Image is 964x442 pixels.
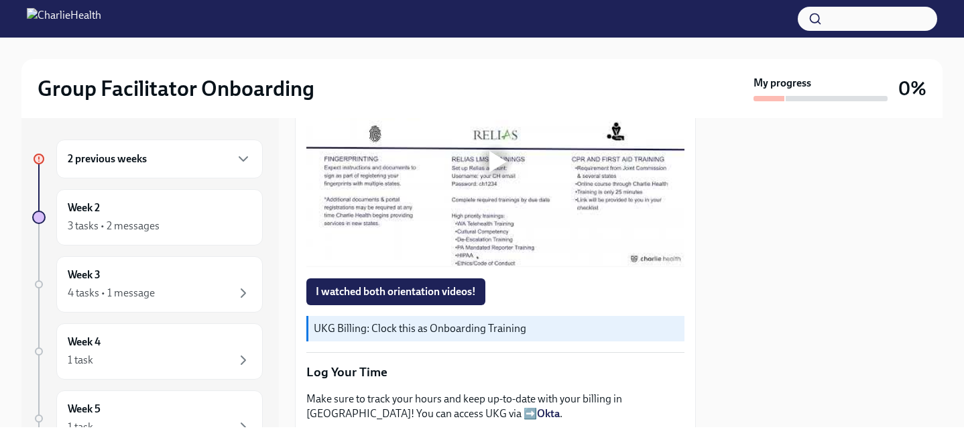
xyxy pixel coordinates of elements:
[68,402,101,417] h6: Week 5
[32,323,263,380] a: Week 41 task
[306,392,684,421] p: Make sure to track your hours and keep up-to-date with your billing in [GEOGRAPHIC_DATA]! You can...
[68,420,93,435] div: 1 task
[38,75,314,102] h2: Group Facilitator Onboarding
[32,256,263,313] a: Week 34 tasks • 1 message
[68,286,155,300] div: 4 tasks • 1 message
[754,76,811,91] strong: My progress
[306,364,684,381] p: Log Your Time
[32,189,263,245] a: Week 23 tasks • 2 messages
[68,201,100,215] h6: Week 2
[898,76,926,101] h3: 0%
[68,353,93,368] div: 1 task
[537,407,560,420] a: Okta
[68,219,160,233] div: 3 tasks • 2 messages
[27,8,101,30] img: CharlieHealth
[316,285,476,298] span: I watched both orientation videos!
[314,321,679,336] p: UKG Billing: Clock this as Onboarding Training
[56,140,263,178] div: 2 previous weeks
[306,278,485,305] button: I watched both orientation videos!
[68,268,101,282] h6: Week 3
[68,335,101,349] h6: Week 4
[68,152,147,166] h6: 2 previous weeks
